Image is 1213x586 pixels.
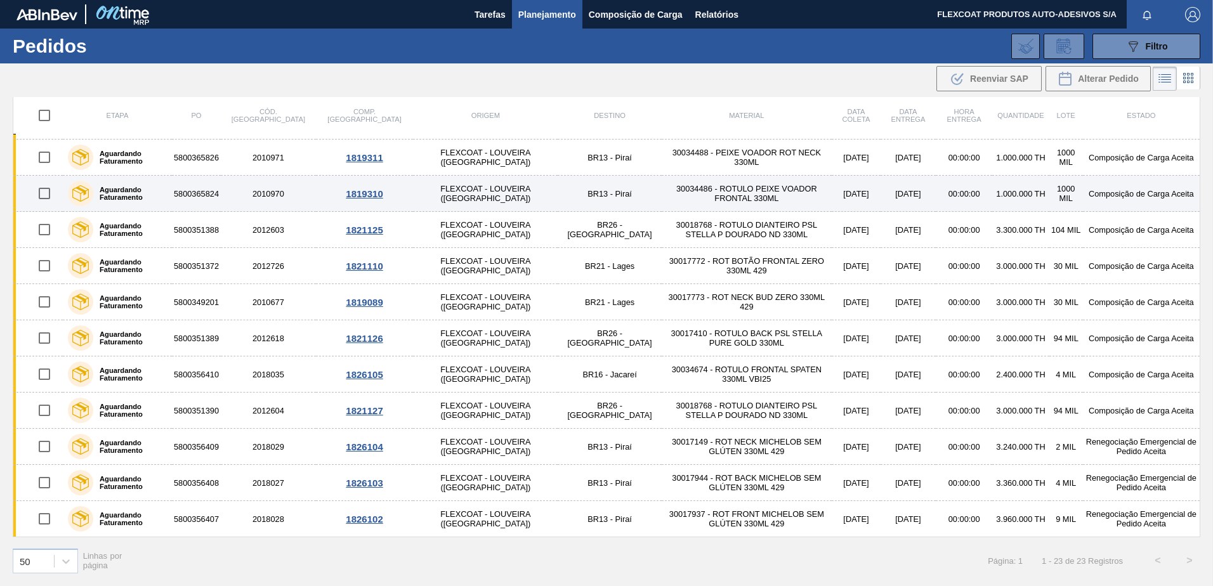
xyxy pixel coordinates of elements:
img: Logout [1185,7,1200,22]
label: Aguardando Faturamento [93,222,167,237]
span: Lote [1057,112,1075,119]
td: [DATE] [881,140,936,176]
td: Composição de Carga Aceita [1083,212,1200,248]
td: 1000 MIL [1049,176,1083,212]
td: BR21 - Lages [558,248,661,284]
td: 30 MIL [1049,248,1083,284]
div: Visão em Lista [1153,67,1177,91]
td: [DATE] [881,393,936,429]
td: FLEXCOAT - LOUVEIRA ([GEOGRAPHIC_DATA]) [413,176,558,212]
td: FLEXCOAT - LOUVEIRA ([GEOGRAPHIC_DATA]) [413,465,558,501]
td: [DATE] [832,248,881,284]
a: Aguardando Faturamento58003513902012604FLEXCOAT - LOUVEIRA ([GEOGRAPHIC_DATA])BR26 - [GEOGRAPHIC_... [13,393,1200,429]
td: 5800351372 [172,248,221,284]
td: BR13 - Piraí [558,140,661,176]
td: 3.240.000 TH [992,429,1049,465]
td: 30017772 - ROT BOTÃO FRONTAL ZERO 330ML 429 [662,248,832,284]
td: 30018768 - ROTULO DIANTEIRO PSL STELLA P DOURADO ND 330ML [662,393,832,429]
img: TNhmsLtSVTkK8tSr43FrP2fwEKptu5GPRR3wAAAABJRU5ErkJggg== [16,9,77,20]
span: Origem [471,112,500,119]
a: Aguardando Faturamento58003564102018035FLEXCOAT - LOUVEIRA ([GEOGRAPHIC_DATA])BR16 - Jacareí30034... [13,356,1200,393]
td: Composição de Carga Aceita [1083,356,1200,393]
td: 2018027 [221,465,316,501]
td: 1000 MIL [1049,140,1083,176]
span: Reenviar SAP [970,74,1028,84]
td: 5800351390 [172,393,221,429]
td: 00:00:00 [936,429,992,465]
td: BR13 - Piraí [558,176,661,212]
div: 1826102 [318,514,412,524]
span: Data entrega [891,108,925,123]
td: 5800365826 [172,140,221,176]
a: Aguardando Faturamento58003492012010677FLEXCOAT - LOUVEIRA ([GEOGRAPHIC_DATA])BR21 - Lages3001777... [13,284,1200,320]
td: [DATE] [881,356,936,393]
td: BR26 - [GEOGRAPHIC_DATA] [558,212,661,248]
td: FLEXCOAT - LOUVEIRA ([GEOGRAPHIC_DATA]) [413,429,558,465]
td: FLEXCOAT - LOUVEIRA ([GEOGRAPHIC_DATA]) [413,140,558,176]
td: [DATE] [832,393,881,429]
div: 1819311 [318,152,412,163]
td: 00:00:00 [936,284,992,320]
td: 30017149 - ROT NECK MICHELOB SEM GLÚTEN 330ML 429 [662,429,832,465]
td: Renegociação Emergencial de Pedido Aceita [1083,501,1200,537]
td: 30 MIL [1049,284,1083,320]
div: Importar Negociações dos Pedidos [1011,34,1040,59]
td: BR13 - Piraí [558,429,661,465]
span: Relatórios [695,7,738,22]
span: Composição de Carga [589,7,683,22]
span: Alterar Pedido [1078,74,1139,84]
label: Aguardando Faturamento [93,367,167,382]
td: [DATE] [832,465,881,501]
td: 30034674 - ROTULO FRONTAL SPATEN 330ML VBI25 [662,356,832,393]
span: PO [191,112,201,119]
div: Solicitação de Revisão de Pedidos [1044,34,1084,59]
span: Destino [594,112,626,119]
td: [DATE] [881,465,936,501]
a: Aguardando Faturamento58003513722012726FLEXCOAT - LOUVEIRA ([GEOGRAPHIC_DATA])BR21 - Lages3001777... [13,248,1200,284]
td: BR13 - Piraí [558,465,661,501]
label: Aguardando Faturamento [93,258,167,273]
td: [DATE] [881,429,936,465]
td: FLEXCOAT - LOUVEIRA ([GEOGRAPHIC_DATA]) [413,393,558,429]
td: 00:00:00 [936,176,992,212]
td: 2012618 [221,320,316,356]
td: 1.000.000 TH [992,176,1049,212]
a: Aguardando Faturamento58003564072018028FLEXCOAT - LOUVEIRA ([GEOGRAPHIC_DATA])BR13 - Piraí3001793... [13,501,1200,537]
div: 1826104 [318,441,412,452]
td: Composição de Carga Aceita [1083,176,1200,212]
td: 2012603 [221,212,316,248]
td: 30017773 - ROT NECK BUD ZERO 330ML 429 [662,284,832,320]
div: 1821126 [318,333,412,344]
td: BR16 - Jacareí [558,356,661,393]
label: Aguardando Faturamento [93,294,167,309]
td: [DATE] [832,284,881,320]
span: Página: 1 [988,556,1023,566]
td: 1.000.000 TH [992,140,1049,176]
td: 00:00:00 [936,356,992,393]
td: [DATE] [832,501,881,537]
td: 5800356410 [172,356,221,393]
div: 1821125 [318,225,412,235]
span: Filtro [1146,41,1168,51]
td: 00:00:00 [936,465,992,501]
td: 94 MIL [1049,393,1083,429]
td: Renegociação Emergencial de Pedido Aceita [1083,465,1200,501]
td: 30017937 - ROT FRONT MICHELOB SEM GLÚTEN 330ML 429 [662,501,832,537]
td: 5800365824 [172,176,221,212]
div: Reenviar SAP [936,66,1042,91]
button: Filtro [1092,34,1200,59]
label: Aguardando Faturamento [93,330,167,346]
a: Aguardando Faturamento58003658242010970FLEXCOAT - LOUVEIRA ([GEOGRAPHIC_DATA])BR13 - Piraí3003448... [13,176,1200,212]
a: Aguardando Faturamento58003513892012618FLEXCOAT - LOUVEIRA ([GEOGRAPHIC_DATA])BR26 - [GEOGRAPHIC_... [13,320,1200,356]
td: Composição de Carga Aceita [1083,284,1200,320]
button: Alterar Pedido [1046,66,1151,91]
td: FLEXCOAT - LOUVEIRA ([GEOGRAPHIC_DATA]) [413,320,558,356]
td: 94 MIL [1049,320,1083,356]
td: [DATE] [881,212,936,248]
td: 4 MIL [1049,465,1083,501]
td: 30017944 - ROT BACK MICHELOB SEM GLÚTEN 330ML 429 [662,465,832,501]
td: 9 MIL [1049,501,1083,537]
button: > [1174,545,1205,576]
td: 104 MIL [1049,212,1083,248]
a: Aguardando Faturamento58003564092018029FLEXCOAT - LOUVEIRA ([GEOGRAPHIC_DATA])BR13 - Piraí3001714... [13,429,1200,465]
